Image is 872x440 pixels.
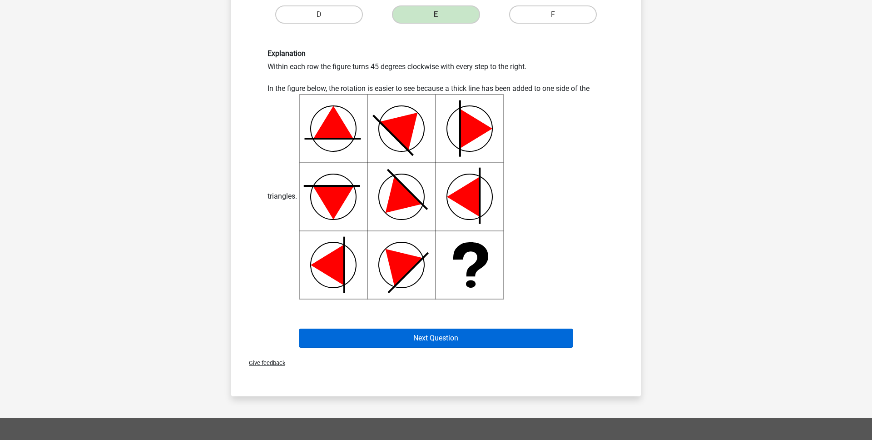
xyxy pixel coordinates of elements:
span: Give feedback [242,360,285,366]
h6: Explanation [268,49,604,58]
label: F [509,5,597,24]
label: E [392,5,480,24]
div: Within each row the figure turns 45 degrees clockwise with every step to the right. In the figure... [261,49,611,300]
button: Next Question [299,329,574,348]
label: D [275,5,363,24]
